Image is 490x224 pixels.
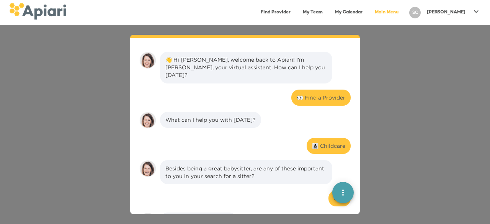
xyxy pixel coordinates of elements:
[9,3,66,20] img: logo
[256,5,295,20] a: Find Provider
[312,142,345,150] div: 👩‍👧‍👦 Childcare
[165,165,327,180] div: Besides being a great babysitter, are any of these important to you in your search for a sitter?
[139,160,156,177] img: amy.37686e0395c82528988e.png
[330,5,367,20] a: My Calendar
[165,116,256,124] div: What can I help you with [DATE]?
[298,5,327,20] a: My Team
[409,7,421,18] div: SC
[297,94,345,101] div: 👀 Find a Provider
[139,52,156,69] img: amy.37686e0395c82528988e.png
[139,112,156,129] img: amy.37686e0395c82528988e.png
[370,5,403,20] a: Main Menu
[165,56,327,79] div: 👋 Hi [PERSON_NAME], welcome back to Apiari! I'm [PERSON_NAME], your virtual assistant. How can I ...
[427,9,465,16] p: [PERSON_NAME]
[332,182,354,203] button: quick menu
